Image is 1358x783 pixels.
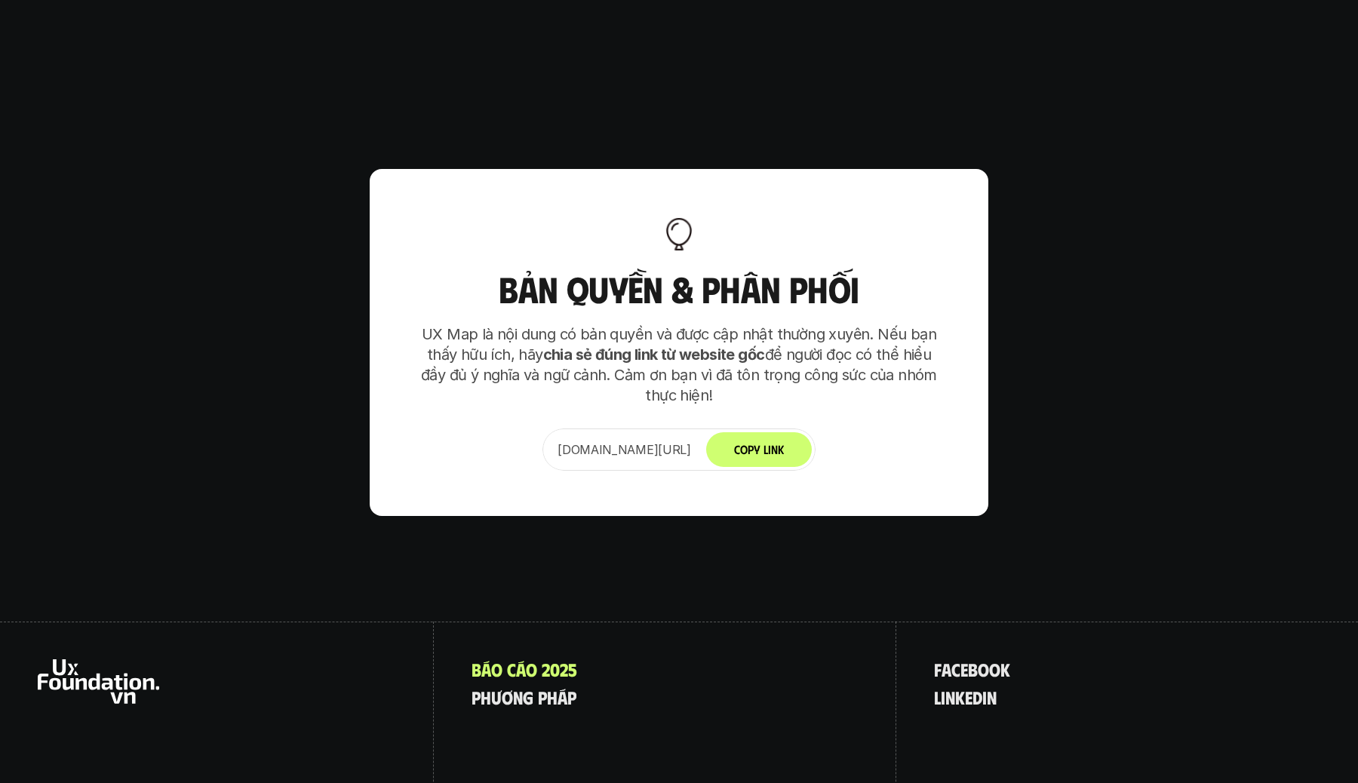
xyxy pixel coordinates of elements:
h3: Bản quyền & Phân phối [415,269,943,309]
span: l [934,687,941,707]
span: á [558,687,567,707]
span: e [960,659,968,679]
span: á [516,659,526,679]
span: d [972,687,982,707]
p: [DOMAIN_NAME][URL] [558,441,691,459]
span: 5 [568,659,577,679]
span: B [472,659,481,679]
span: i [982,687,987,707]
button: Copy Link [706,432,812,467]
a: Báocáo2025 [472,659,577,679]
span: c [951,659,960,679]
a: linkedin [934,687,997,707]
span: i [941,687,945,707]
p: UX Map là nội dung có bản quyền và được cập nhật thường xuyên. Nếu bạn thấy hữu ích, hãy để người... [415,324,943,406]
span: n [945,687,955,707]
span: p [472,687,481,707]
strong: chia sẻ đúng link từ website gốc [543,345,765,364]
span: e [965,687,972,707]
span: o [989,659,1000,679]
span: 2 [560,659,568,679]
span: o [491,659,502,679]
span: f [934,659,942,679]
span: c [507,659,516,679]
span: ư [491,687,502,707]
span: ơ [502,687,513,707]
span: n [987,687,997,707]
a: phươngpháp [472,687,576,707]
span: 0 [550,659,560,679]
span: k [955,687,965,707]
a: facebook [934,659,1010,679]
span: a [942,659,951,679]
span: n [513,687,523,707]
span: p [567,687,576,707]
span: p [538,687,547,707]
span: b [968,659,978,679]
span: á [481,659,491,679]
span: h [481,687,491,707]
span: k [1000,659,1010,679]
span: g [523,687,533,707]
span: o [526,659,537,679]
span: h [547,687,558,707]
span: 2 [542,659,550,679]
span: o [978,659,989,679]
